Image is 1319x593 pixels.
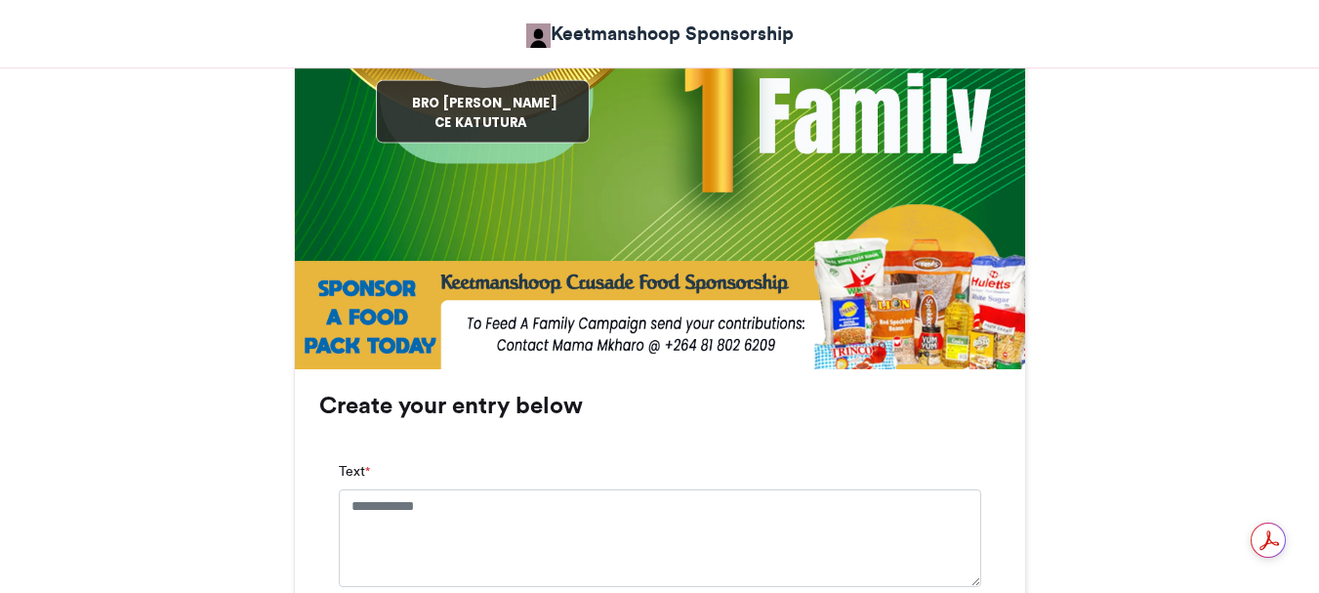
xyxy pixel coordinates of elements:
[379,94,590,111] div: BRO [PERSON_NAME]
[375,114,586,132] div: CE KATUTURA
[339,461,370,482] label: Text
[319,394,1001,417] h3: Create your entry below
[526,23,551,48] img: Keetmanshoop Sponsorship
[526,20,794,48] a: Keetmanshoop Sponsorship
